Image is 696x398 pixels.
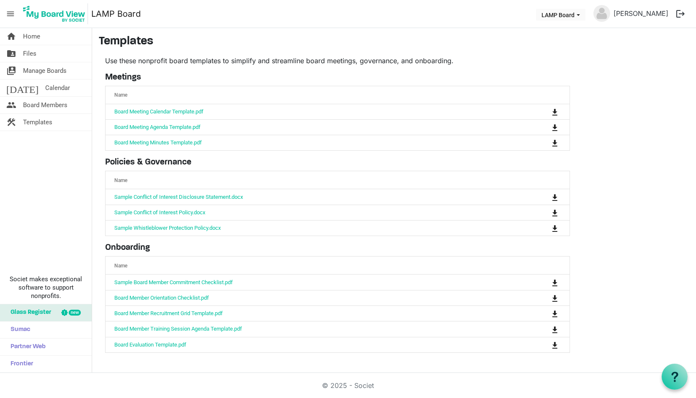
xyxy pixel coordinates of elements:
[549,323,561,335] button: Download
[517,205,570,220] td: is Command column column header
[105,72,570,82] h5: Meetings
[536,9,585,21] button: LAMP Board dropdownbutton
[23,28,40,45] span: Home
[105,56,570,66] p: Use these nonprofit board templates to simplify and streamline board meetings, governance, and on...
[517,189,570,204] td: is Command column column header
[517,290,570,306] td: is Command column column header
[21,3,91,24] a: My Board View Logo
[549,106,561,118] button: Download
[322,381,374,390] a: © 2025 - Societ
[6,62,16,79] span: switch_account
[672,5,689,23] button: logout
[105,243,570,253] h5: Onboarding
[21,3,88,24] img: My Board View Logo
[549,137,561,149] button: Download
[6,356,33,372] span: Frontier
[69,310,81,316] div: new
[114,295,209,301] a: Board Member Orientation Checklist.pdf
[106,104,517,119] td: Board Meeting Calendar Template.pdf is template cell column header Name
[3,6,18,22] span: menu
[549,292,561,304] button: Download
[114,124,201,130] a: Board Meeting Agenda Template.pdf
[114,279,233,285] a: Sample Board Member Commitment Checklist.pdf
[549,276,561,288] button: Download
[114,92,127,98] span: Name
[99,35,689,49] h3: Templates
[114,326,242,332] a: Board Member Training Session Agenda Template.pdf
[23,62,67,79] span: Manage Boards
[6,114,16,131] span: construction
[549,121,561,133] button: Download
[114,177,127,183] span: Name
[6,80,39,96] span: [DATE]
[114,310,223,316] a: Board Member Recruitment Grid Template.pdf
[549,339,561,351] button: Download
[114,209,205,216] a: Sample Conflict of Interest Policy.docx
[610,5,672,22] a: [PERSON_NAME]
[106,337,517,352] td: Board Evaluation Template.pdf is template cell column header Name
[106,135,517,150] td: Board Meeting Minutes Template.pdf is template cell column header Name
[593,5,610,22] img: no-profile-picture.svg
[517,275,570,290] td: is Command column column header
[6,28,16,45] span: home
[549,308,561,319] button: Download
[106,119,517,135] td: Board Meeting Agenda Template.pdf is template cell column header Name
[105,157,570,167] h5: Policies & Governance
[106,275,517,290] td: Sample Board Member Commitment Checklist.pdf is template cell column header Name
[517,220,570,236] td: is Command column column header
[23,114,52,131] span: Templates
[6,321,30,338] span: Sumac
[114,342,186,348] a: Board Evaluation Template.pdf
[517,119,570,135] td: is Command column column header
[4,275,88,300] span: Societ makes exceptional software to support nonprofits.
[23,45,36,62] span: Files
[23,97,67,113] span: Board Members
[106,189,517,204] td: Sample Conflict of Interest Disclosure Statement.docx is template cell column header Name
[106,321,517,336] td: Board Member Training Session Agenda Template.pdf is template cell column header Name
[106,290,517,306] td: Board Member Orientation Checklist.pdf is template cell column header Name
[91,5,141,22] a: LAMP Board
[106,205,517,220] td: Sample Conflict of Interest Policy.docx is template cell column header Name
[517,337,570,352] td: is Command column column header
[114,263,127,269] span: Name
[114,194,243,200] a: Sample Conflict of Interest Disclosure Statement.docx
[517,321,570,336] td: is Command column column header
[6,97,16,113] span: people
[6,304,51,321] span: Glass Register
[106,306,517,321] td: Board Member Recruitment Grid Template.pdf is template cell column header Name
[114,108,204,115] a: Board Meeting Calendar Template.pdf
[106,220,517,236] td: Sample Whistleblower Protection Policy.docx is template cell column header Name
[517,135,570,150] td: is Command column column header
[45,80,70,96] span: Calendar
[549,222,561,234] button: Download
[549,207,561,218] button: Download
[549,191,561,203] button: Download
[114,225,221,231] a: Sample Whistleblower Protection Policy.docx
[6,339,46,355] span: Partner Web
[6,45,16,62] span: folder_shared
[517,104,570,119] td: is Command column column header
[517,306,570,321] td: is Command column column header
[114,139,202,146] a: Board Meeting Minutes Template.pdf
